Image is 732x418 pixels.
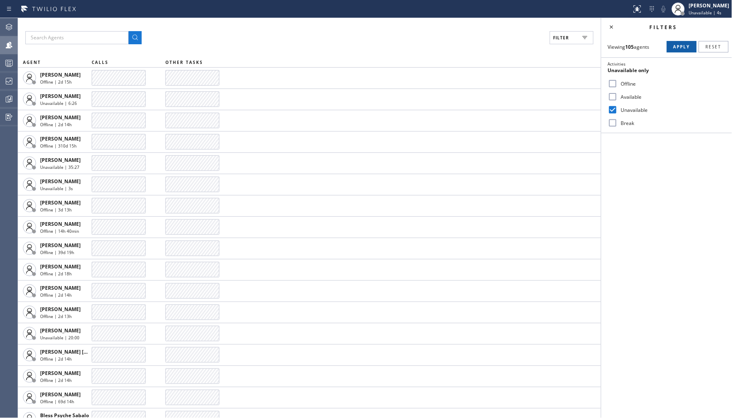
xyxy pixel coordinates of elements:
span: Offline | 3d 13h [40,207,72,213]
span: Unavailable | 35:27 [40,164,79,170]
span: Unavailable | 20:00 [40,335,79,341]
span: Offline | 2d 14h [40,377,72,383]
span: [PERSON_NAME] [40,306,81,313]
button: Apply [667,41,697,52]
span: OTHER TASKS [165,59,203,65]
button: Filter [550,31,594,44]
span: Offline | 69d 14h [40,399,74,404]
span: Unavailable | 4s [689,10,722,16]
span: [PERSON_NAME] [40,178,81,185]
span: [PERSON_NAME] [40,327,81,334]
span: [PERSON_NAME] [40,284,81,291]
div: Activities [608,61,725,67]
span: [PERSON_NAME] [40,263,81,270]
span: Offline | 2d 18h [40,271,72,277]
div: [PERSON_NAME] [689,2,730,9]
span: Offline | 2d 15h [40,79,72,85]
span: [PERSON_NAME] [40,114,81,121]
span: [PERSON_NAME] [40,157,81,164]
label: Offline [618,80,725,87]
span: Unavailable | 3s [40,186,73,191]
span: [PERSON_NAME] [40,370,81,377]
span: Offline | 39d 19h [40,250,74,255]
button: Mute [658,3,669,15]
span: AGENT [23,59,41,65]
label: Break [618,120,725,127]
span: Offline | 2d 13h [40,313,72,319]
span: Viewing agents [608,43,650,50]
span: Offline | 310d 15h [40,143,77,149]
span: Reset [706,44,722,50]
span: [PERSON_NAME] [40,135,81,142]
span: [PERSON_NAME] [40,242,81,249]
span: Filters [650,24,678,31]
button: Reset [699,41,729,52]
span: Offline | 2d 14h [40,122,72,127]
span: [PERSON_NAME] [40,199,81,206]
span: [PERSON_NAME] [40,71,81,78]
span: Apply [673,44,690,50]
span: Offline | 2d 14h [40,356,72,362]
span: Unavailable only [608,67,649,74]
span: [PERSON_NAME] [PERSON_NAME] [40,348,122,355]
span: [PERSON_NAME] [40,93,81,100]
span: [PERSON_NAME] [40,220,81,227]
span: Offline | 14h 40min [40,228,79,234]
strong: 105 [626,43,634,50]
span: Offline | 2d 14h [40,292,72,298]
span: Filter [554,35,569,41]
span: CALLS [92,59,108,65]
input: Search Agents [25,31,129,44]
span: [PERSON_NAME] [40,391,81,398]
label: Unavailable [618,107,725,114]
span: Unavailable | 6:26 [40,100,77,106]
label: Available [618,93,725,100]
